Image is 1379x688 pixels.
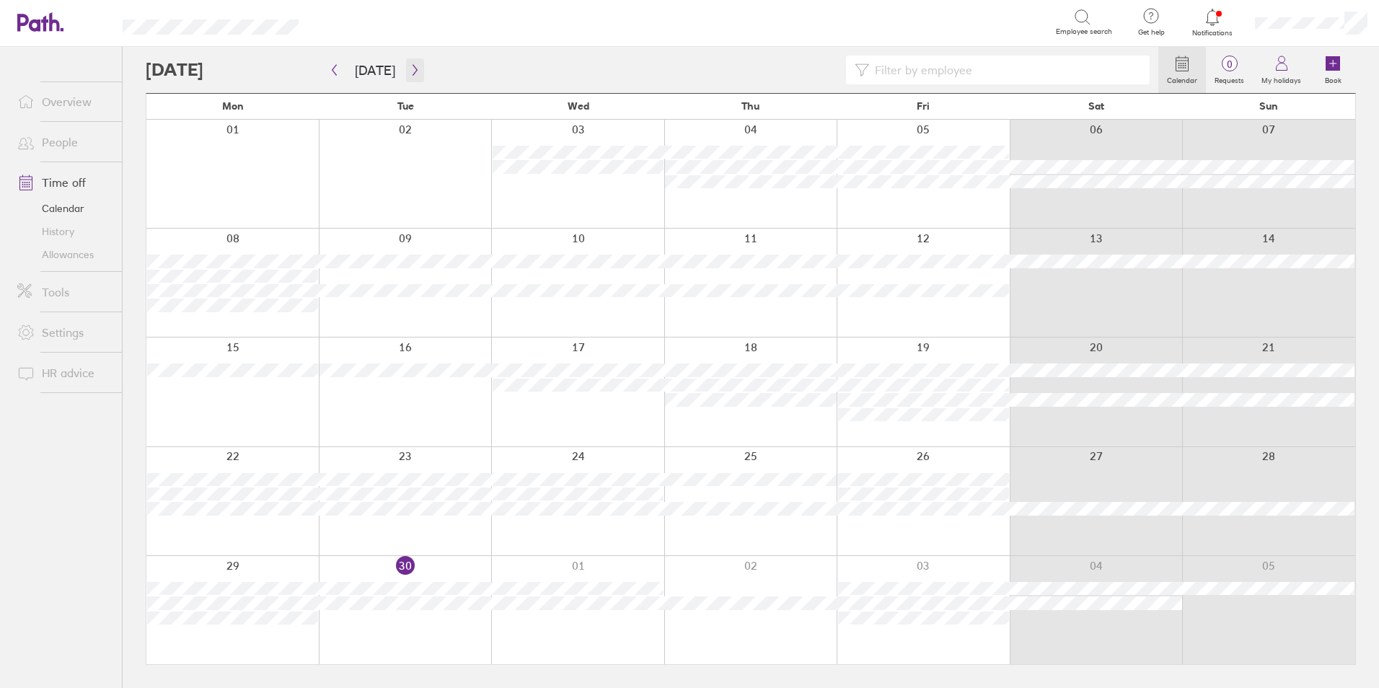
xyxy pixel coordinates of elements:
span: Thu [741,100,759,112]
span: Notifications [1189,29,1236,38]
a: My holidays [1253,47,1310,93]
input: Filter by employee [869,56,1141,84]
span: Sun [1259,100,1278,112]
a: Allowances [6,243,122,266]
a: History [6,220,122,243]
span: Fri [917,100,930,112]
span: Get help [1128,28,1175,37]
a: Tools [6,278,122,306]
a: People [6,128,122,156]
a: Calendar [1158,47,1206,93]
button: [DATE] [343,58,407,82]
label: Requests [1206,72,1253,85]
span: Wed [568,100,589,112]
div: Search [338,15,374,28]
span: Sat [1088,100,1104,112]
a: Book [1310,47,1356,93]
span: 0 [1206,58,1253,70]
a: Notifications [1189,7,1236,38]
label: My holidays [1253,72,1310,85]
a: Settings [6,318,122,347]
a: Time off [6,168,122,197]
span: Tue [397,100,414,112]
a: Overview [6,87,122,116]
a: 0Requests [1206,47,1253,93]
label: Calendar [1158,72,1206,85]
a: HR advice [6,358,122,387]
span: Mon [222,100,244,112]
span: Employee search [1056,27,1112,36]
label: Book [1316,72,1350,85]
a: Calendar [6,197,122,220]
